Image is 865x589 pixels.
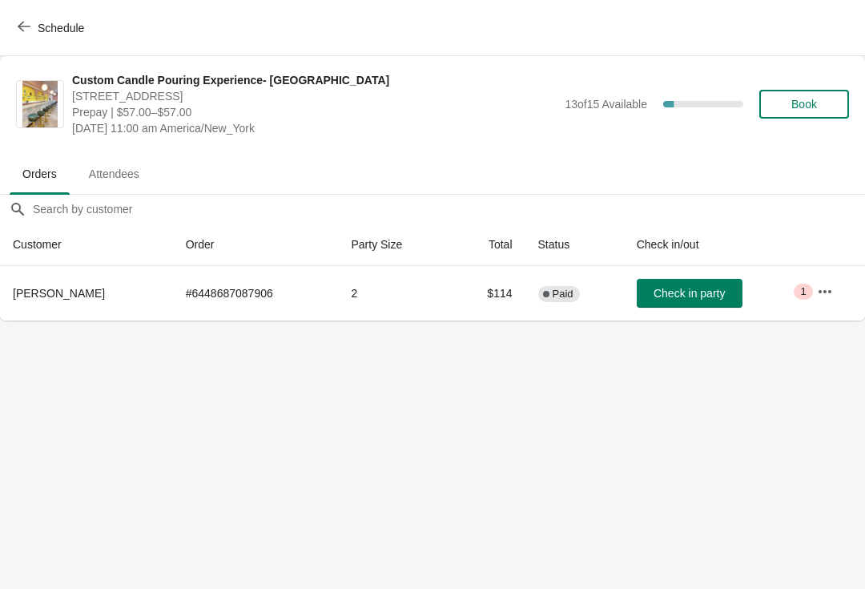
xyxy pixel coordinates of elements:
span: [STREET_ADDRESS] [72,88,557,104]
th: Check in/out [624,224,804,266]
span: 13 of 15 Available [565,98,647,111]
span: Custom Candle Pouring Experience- [GEOGRAPHIC_DATA] [72,72,557,88]
button: Check in party [637,279,742,308]
th: Total [451,224,525,266]
input: Search by customer [32,195,865,224]
th: Status [525,224,624,266]
span: 1 [800,285,806,298]
th: Party Size [338,224,450,266]
span: Prepay | $57.00–$57.00 [72,104,557,120]
button: Schedule [8,14,97,42]
td: 2 [338,266,450,321]
td: # 6448687087906 [173,266,339,321]
span: Attendees [76,159,152,188]
img: Custom Candle Pouring Experience- Delray Beach [22,81,58,127]
button: Book [759,90,849,119]
td: $114 [451,266,525,321]
span: [PERSON_NAME] [13,287,105,300]
span: Paid [553,288,573,301]
span: [DATE] 11:00 am America/New_York [72,120,557,136]
span: Book [791,98,817,111]
span: Orders [10,159,70,188]
th: Order [173,224,339,266]
span: Check in party [654,287,725,300]
span: Schedule [38,22,84,34]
